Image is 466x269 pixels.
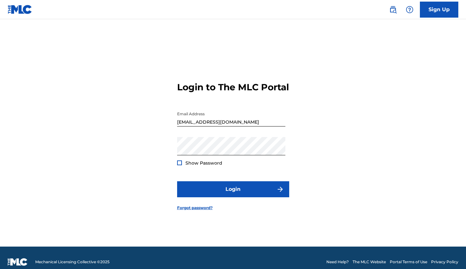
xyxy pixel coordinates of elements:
img: help [406,6,413,13]
img: search [389,6,397,13]
a: Portal Terms of Use [390,259,427,265]
a: Sign Up [420,2,458,18]
a: The MLC Website [353,259,386,265]
iframe: Chat Widget [434,238,466,269]
img: logo [8,258,28,266]
a: Privacy Policy [431,259,458,265]
h3: Login to The MLC Portal [177,82,289,93]
button: Login [177,181,289,197]
a: Need Help? [326,259,349,265]
img: MLC Logo [8,5,32,14]
a: Forgot password? [177,205,213,211]
img: f7272a7cc735f4ea7f67.svg [276,185,284,193]
div: Help [403,3,416,16]
span: Show Password [185,160,222,166]
span: Mechanical Licensing Collective © 2025 [35,259,110,265]
a: Public Search [387,3,399,16]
